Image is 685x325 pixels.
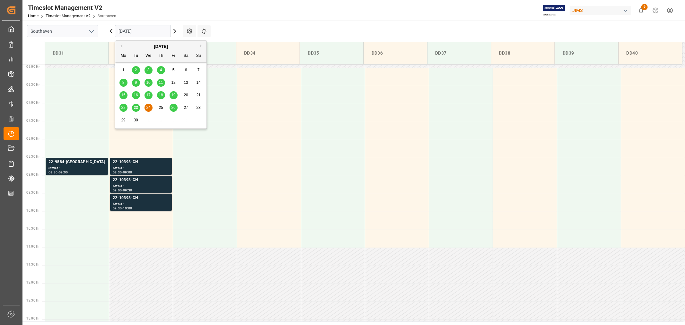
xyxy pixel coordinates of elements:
[135,80,137,85] span: 9
[159,105,163,110] span: 25
[48,171,58,174] div: 08:30
[26,299,40,302] span: 12:30 Hr
[305,47,358,59] div: DD35
[48,165,105,171] div: Status -
[135,68,137,72] span: 2
[26,83,40,86] span: 06:30 Hr
[58,171,59,174] div: -
[641,4,648,10] span: 6
[159,93,163,97] span: 18
[648,3,663,18] button: Help Center
[145,66,153,74] div: Choose Wednesday, September 3rd, 2025
[46,14,91,18] a: Timeslot Management V2
[26,191,40,194] span: 09:30 Hr
[182,52,190,60] div: Sa
[196,93,200,97] span: 21
[195,79,203,87] div: Choose Sunday, September 14th, 2025
[157,66,165,74] div: Choose Thursday, September 4th, 2025
[132,66,140,74] div: Choose Tuesday, September 2nd, 2025
[123,171,132,174] div: 09:00
[172,68,175,72] span: 5
[157,52,165,60] div: Th
[170,79,178,87] div: Choose Friday, September 12th, 2025
[159,80,163,85] span: 11
[26,209,40,212] span: 10:00 Hr
[170,104,178,112] div: Choose Friday, September 26th, 2025
[123,189,132,192] div: 09:30
[134,118,138,122] span: 30
[145,104,153,112] div: Choose Wednesday, September 24th, 2025
[196,105,200,110] span: 28
[570,4,634,16] button: JIMS
[132,91,140,99] div: Choose Tuesday, September 16th, 2025
[624,47,677,59] div: DD40
[184,80,188,85] span: 13
[195,66,203,74] div: Choose Sunday, September 7th, 2025
[200,44,204,48] button: Next Month
[119,91,127,99] div: Choose Monday, September 15th, 2025
[119,79,127,87] div: Choose Monday, September 8th, 2025
[115,43,206,50] div: [DATE]
[182,66,190,74] div: Choose Saturday, September 6th, 2025
[26,137,40,140] span: 08:00 Hr
[121,105,125,110] span: 22
[134,105,138,110] span: 23
[560,47,613,59] div: DD39
[570,6,631,15] div: JIMS
[59,171,68,174] div: 09:00
[146,93,150,97] span: 17
[157,104,165,112] div: Choose Thursday, September 25th, 2025
[122,80,125,85] span: 8
[119,104,127,112] div: Choose Monday, September 22nd, 2025
[28,14,39,18] a: Home
[145,79,153,87] div: Choose Wednesday, September 10th, 2025
[26,101,40,104] span: 07:00 Hr
[113,201,169,207] div: Status -
[115,25,171,37] input: MM-DD-YYYY
[496,47,549,59] div: DD38
[184,93,188,97] span: 20
[157,91,165,99] div: Choose Thursday, September 18th, 2025
[198,68,200,72] span: 7
[26,263,40,266] span: 11:30 Hr
[147,68,150,72] span: 3
[171,105,175,110] span: 26
[113,159,169,165] div: 22-10393-CN
[121,93,125,97] span: 15
[26,281,40,284] span: 12:00 Hr
[119,52,127,60] div: Mo
[50,47,103,59] div: DD31
[369,47,422,59] div: DD36
[145,52,153,60] div: We
[132,104,140,112] div: Choose Tuesday, September 23rd, 2025
[113,189,122,192] div: 09:00
[48,159,105,165] div: 22-9584-[GEOGRAPHIC_DATA]
[184,105,188,110] span: 27
[195,104,203,112] div: Choose Sunday, September 28th, 2025
[157,79,165,87] div: Choose Thursday, September 11th, 2025
[433,47,486,59] div: DD37
[182,104,190,112] div: Choose Saturday, September 27th, 2025
[145,91,153,99] div: Choose Wednesday, September 17th, 2025
[26,245,40,248] span: 11:00 Hr
[182,91,190,99] div: Choose Saturday, September 20th, 2025
[113,207,122,210] div: 09:30
[26,173,40,176] span: 09:00 Hr
[26,119,40,122] span: 07:30 Hr
[26,317,40,320] span: 13:00 Hr
[113,171,122,174] div: 08:30
[132,52,140,60] div: Tu
[146,80,150,85] span: 10
[195,91,203,99] div: Choose Sunday, September 21st, 2025
[182,79,190,87] div: Choose Saturday, September 13th, 2025
[170,91,178,99] div: Choose Friday, September 19th, 2025
[122,207,123,210] div: -
[170,66,178,74] div: Choose Friday, September 5th, 2025
[114,47,167,59] div: DD32
[185,68,187,72] span: 6
[171,80,175,85] span: 12
[543,5,565,16] img: Exertis%20JAM%20-%20Email%20Logo.jpg_1722504956.jpg
[121,118,125,122] span: 29
[26,227,40,230] span: 10:30 Hr
[122,68,125,72] span: 1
